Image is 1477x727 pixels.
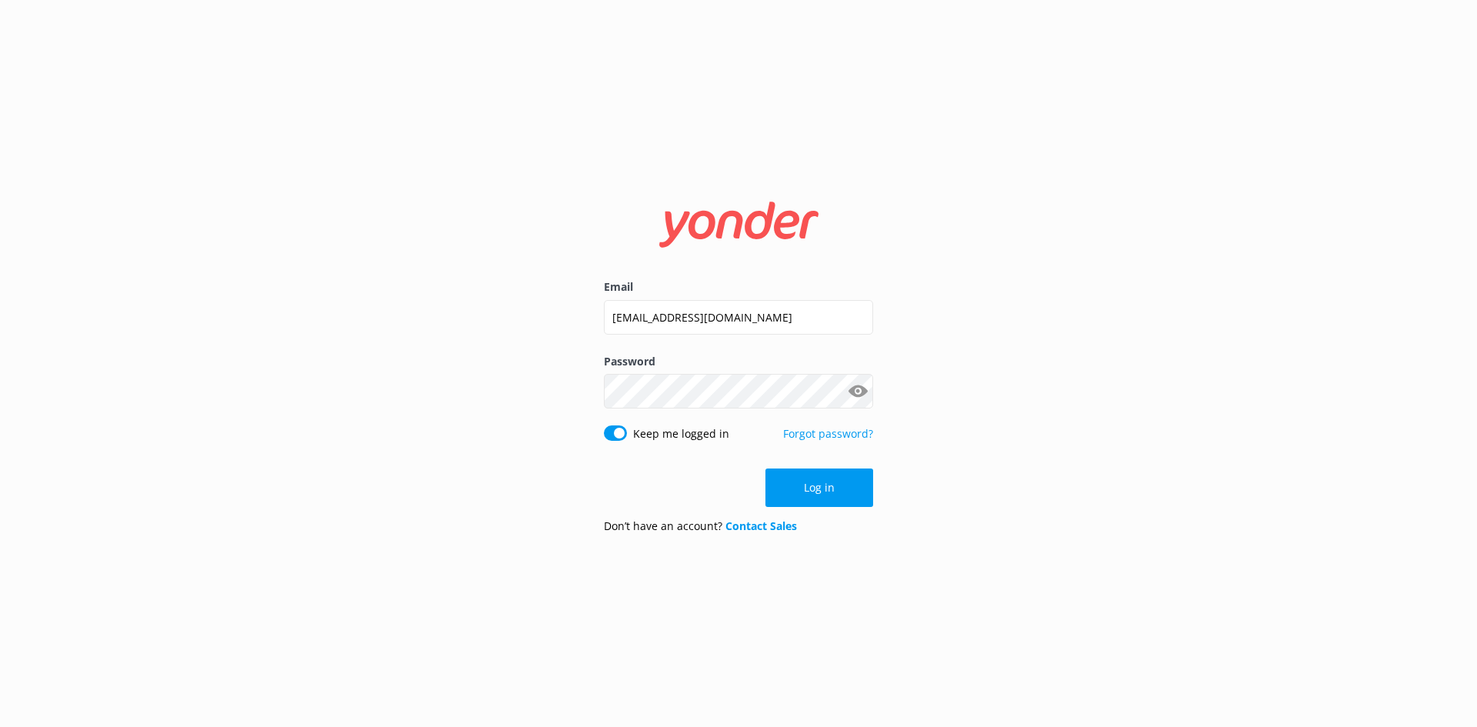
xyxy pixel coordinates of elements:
label: Keep me logged in [633,425,729,442]
input: user@emailaddress.com [604,300,873,335]
button: Log in [765,469,873,507]
label: Email [604,278,873,295]
a: Contact Sales [725,519,797,533]
p: Don’t have an account? [604,518,797,535]
a: Forgot password? [783,426,873,441]
button: Show password [842,376,873,407]
label: Password [604,353,873,370]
